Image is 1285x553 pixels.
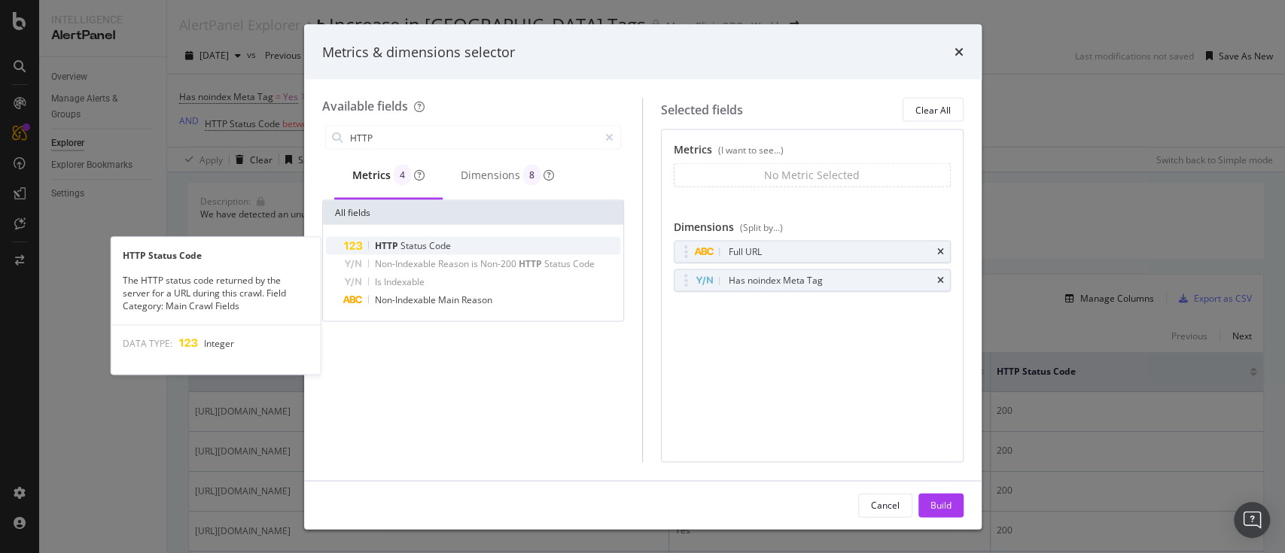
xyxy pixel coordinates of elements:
span: is [471,257,480,270]
button: Build [918,493,964,517]
span: Status [544,257,573,270]
span: Non-200 [480,257,519,270]
div: (I want to see...) [718,144,784,156]
span: HTTP [375,239,400,252]
div: times [937,276,944,285]
span: Non-Indexable [375,257,438,270]
span: Indexable [384,275,425,288]
span: Reason [461,293,492,306]
div: Available fields [322,98,408,114]
span: Code [429,239,451,252]
input: Search by field name [349,126,599,149]
span: 4 [400,171,405,180]
button: Cancel [858,493,912,517]
span: 8 [529,171,534,180]
div: times [955,42,964,62]
span: Non-Indexable [375,293,438,306]
div: The HTTP status code returned by the server for a URL during this crawl. Field Category: Main Cra... [111,274,320,312]
div: modal [304,24,982,529]
div: Metrics & dimensions selector [322,42,515,62]
div: Dimensions [461,165,554,186]
div: times [937,248,944,257]
span: HTTP [519,257,544,270]
div: Metrics [674,142,951,163]
div: Has noindex Meta Tagtimes [674,269,951,292]
button: Clear All [903,98,964,122]
span: Is [375,275,384,288]
span: Main [438,293,461,306]
span: Status [400,239,429,252]
div: Full URLtimes [674,241,951,263]
div: Has noindex Meta Tag [729,273,823,288]
div: Cancel [871,498,900,511]
span: Reason [438,257,471,270]
div: (Split by...) [740,221,783,234]
div: Selected fields [661,101,743,118]
div: HTTP Status Code [111,249,320,262]
div: Full URL [729,245,762,260]
div: brand label [394,165,411,186]
div: Open Intercom Messenger [1234,502,1270,538]
div: No Metric Selected [764,168,860,183]
div: Build [930,498,952,511]
div: Dimensions [674,220,951,241]
div: Clear All [915,103,951,116]
div: brand label [523,165,540,186]
span: Code [573,257,595,270]
div: All fields [323,201,624,225]
div: Metrics [352,165,425,186]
